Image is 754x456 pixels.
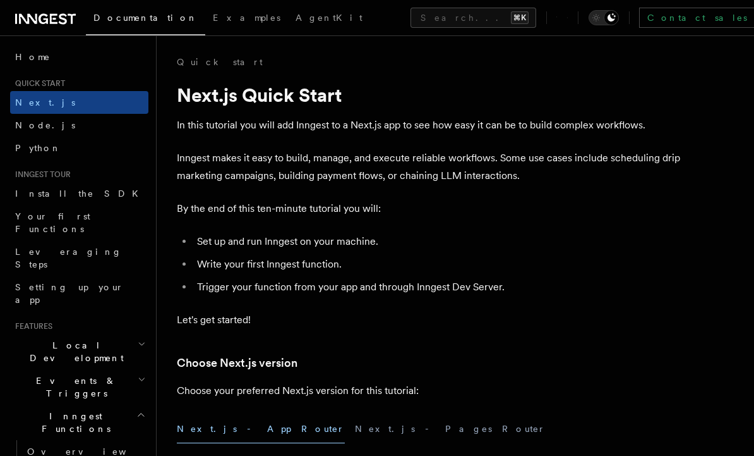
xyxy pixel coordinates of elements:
p: By the end of this ten-minute tutorial you will: [177,200,682,218]
a: Leveraging Steps [10,240,148,276]
button: Local Development [10,334,148,369]
span: Examples [213,13,280,23]
li: Trigger your function from your app and through Inngest Dev Server. [193,278,682,296]
a: AgentKit [288,4,370,34]
span: Your first Functions [15,211,90,234]
span: Inngest Functions [10,410,136,435]
p: Inngest makes it easy to build, manage, and execute reliable workflows. Some use cases include sc... [177,149,682,185]
a: Home [10,46,148,68]
button: Next.js - App Router [177,415,345,443]
a: Node.js [10,114,148,137]
button: Events & Triggers [10,369,148,405]
span: Home [15,51,51,63]
span: Events & Triggers [10,374,138,400]
button: Next.js - Pages Router [355,415,546,443]
h1: Next.js Quick Start [177,83,682,106]
span: Documentation [93,13,198,23]
a: Quick start [177,56,263,68]
button: Toggle dark mode [589,10,619,25]
li: Write your first Inngest function. [193,256,682,273]
span: Python [15,143,61,153]
a: Choose Next.js version [177,354,297,372]
button: Search...⌘K [410,8,536,28]
span: Quick start [10,78,65,89]
span: Features [10,321,52,331]
a: Your first Functions [10,205,148,240]
span: Local Development [10,339,138,364]
span: Node.js [15,120,75,130]
span: Setting up your app [15,282,124,305]
span: Inngest tour [10,169,71,180]
p: In this tutorial you will add Inngest to a Next.js app to see how easy it can be to build complex... [177,116,682,134]
p: Let's get started! [177,311,682,329]
a: Setting up your app [10,276,148,311]
a: Next.js [10,91,148,114]
span: Next.js [15,97,75,108]
a: Documentation [86,4,205,35]
a: Install the SDK [10,182,148,205]
span: Leveraging Steps [15,247,122,269]
p: Choose your preferred Next.js version for this tutorial: [177,382,682,400]
li: Set up and run Inngest on your machine. [193,233,682,250]
a: Examples [205,4,288,34]
kbd: ⌘K [511,11,529,24]
span: Install the SDK [15,188,146,199]
span: AgentKit [296,13,362,23]
button: Inngest Functions [10,405,148,440]
a: Python [10,137,148,159]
